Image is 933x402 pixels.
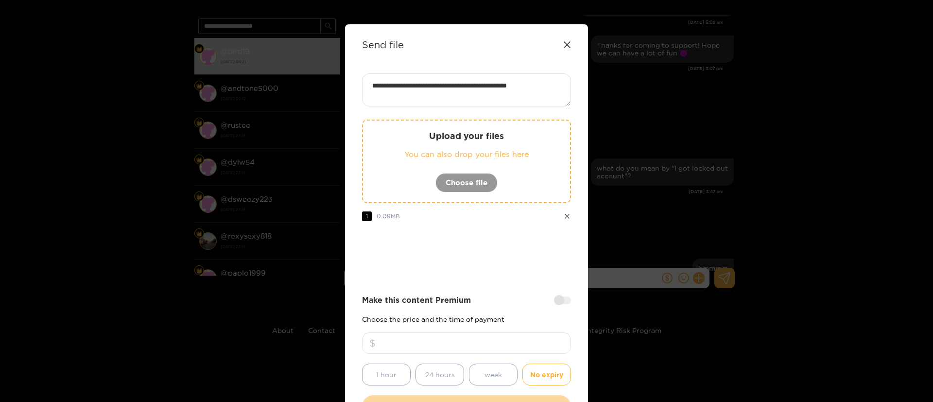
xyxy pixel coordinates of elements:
button: week [469,364,518,385]
button: 1 hour [362,364,411,385]
p: You can also drop your files here [382,149,551,160]
strong: Send file [362,39,404,50]
p: Choose the price and the time of payment [362,315,571,323]
span: week [484,369,502,380]
span: 0.09 MB [377,213,400,219]
button: Choose file [435,173,498,192]
p: Upload your files [382,130,551,141]
span: 1 hour [376,369,397,380]
strong: Make this content Premium [362,295,471,306]
span: No expiry [530,369,563,380]
span: 24 hours [425,369,455,380]
button: No expiry [522,364,571,385]
span: 1 [362,211,372,221]
button: 24 hours [415,364,464,385]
